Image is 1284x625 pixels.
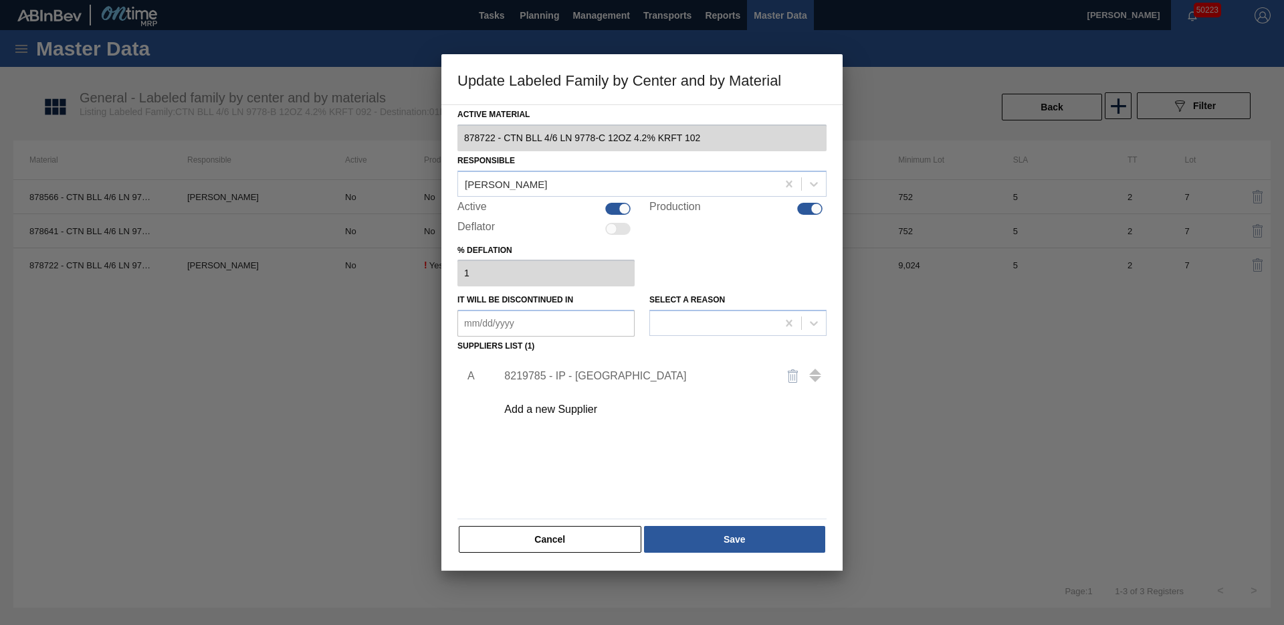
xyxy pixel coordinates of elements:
label: Active Material [457,105,827,124]
button: delete-icon [777,360,809,392]
label: Responsible [457,156,515,165]
input: mm/dd/yyyy [457,310,635,337]
img: delete-icon [785,368,801,384]
div: Add a new Supplier [504,404,766,416]
div: 8219785 - IP - [GEOGRAPHIC_DATA] [504,370,766,382]
label: Production [649,201,701,217]
label: It will be discontinued in [457,295,573,304]
label: Suppliers list (1) [457,341,534,351]
button: Save [644,526,825,553]
label: % deflation [457,241,635,260]
label: Deflator [457,221,495,237]
label: Active [457,201,487,217]
button: Cancel [459,526,641,553]
li: A [457,359,478,393]
h3: Update Labeled Family by Center and by Material [441,54,843,105]
label: Select a reason [649,295,725,304]
div: [PERSON_NAME] [465,178,547,189]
